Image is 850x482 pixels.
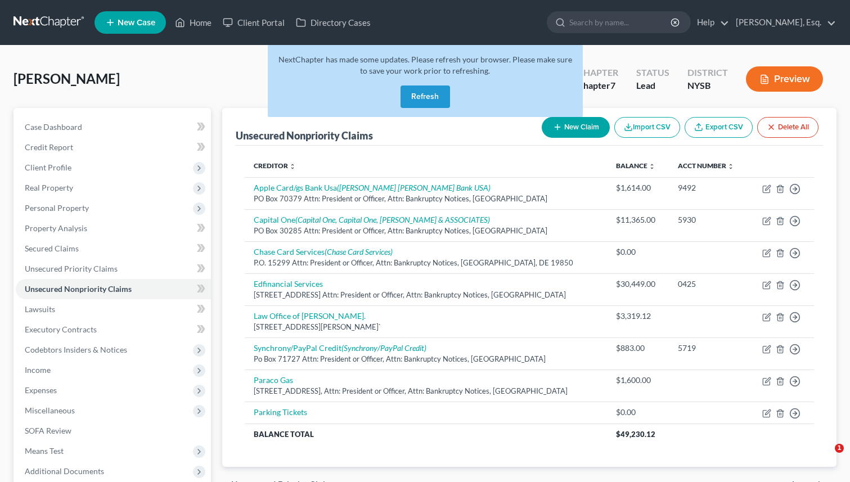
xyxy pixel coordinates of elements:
a: Credit Report [16,137,211,157]
div: PO Box 70379 Attn: President or Officer, Attn: Bankruptcy Notices, [GEOGRAPHIC_DATA] [254,193,599,204]
span: Credit Report [25,142,73,152]
iframe: Intercom live chat [812,444,839,471]
div: 0425 [678,278,740,290]
button: Refresh [401,85,450,108]
span: Additional Documents [25,466,104,476]
div: Po Box 71727 Attn: President or Officer, Attn: Bankruptcy Notices, [GEOGRAPHIC_DATA] [254,354,599,364]
a: Balance unfold_more [616,161,655,170]
a: Property Analysis [16,218,211,238]
a: Directory Cases [290,12,376,33]
a: Parking Tickets [254,407,307,417]
span: Case Dashboard [25,122,82,132]
div: 9492 [678,182,740,193]
a: Home [169,12,217,33]
div: Lead [636,79,669,92]
a: Client Portal [217,12,290,33]
div: $883.00 [616,343,660,354]
div: District [687,66,728,79]
span: Unsecured Nonpriority Claims [25,284,132,294]
i: (Capital One, Capital One, [PERSON_NAME] & ASSOCIATES) [295,215,490,224]
div: [STREET_ADDRESS][PERSON_NAME]` [254,322,599,332]
div: Chapter [577,66,618,79]
span: 1 [835,444,844,453]
span: Executory Contracts [25,325,97,334]
a: Paraco Gas [254,375,293,385]
span: Income [25,365,51,375]
span: SOFA Review [25,426,71,435]
a: Unsecured Priority Claims [16,259,211,279]
div: $3,319.12 [616,310,660,322]
div: PO Box 30285 Attn: President or Officer, Attn: Bankruptcy Notices, [GEOGRAPHIC_DATA] [254,226,599,236]
div: $1,600.00 [616,375,660,386]
i: unfold_more [649,163,655,170]
div: $0.00 [616,246,660,258]
div: $30,449.00 [616,278,660,290]
span: [PERSON_NAME] [14,70,120,87]
button: Import CSV [614,117,680,138]
a: Edfinancial Services [254,279,323,289]
button: Preview [746,66,823,92]
i: ([PERSON_NAME] [PERSON_NAME] Bank USA) [337,183,491,192]
span: Personal Property [25,203,89,213]
a: Unsecured Nonpriority Claims [16,279,211,299]
i: unfold_more [727,163,734,170]
div: $11,365.00 [616,214,660,226]
span: Means Test [25,446,64,456]
div: [STREET_ADDRESS], Attn: President or Officer, Attn: Bankruptcy Notices, [GEOGRAPHIC_DATA] [254,386,599,397]
a: SOFA Review [16,421,211,441]
div: Unsecured Nonpriority Claims [236,129,373,142]
a: Creditor unfold_more [254,161,296,170]
a: Export CSV [685,117,753,138]
i: (Synchrony/PayPal Credit) [341,343,426,353]
span: Secured Claims [25,244,79,253]
div: NYSB [687,79,728,92]
a: Chase Card Services(Chase Card Services) [254,247,393,256]
i: unfold_more [289,163,296,170]
a: Synchrony/PayPal Credit(Synchrony/PayPal Credit) [254,343,426,353]
th: Balance Total [245,424,608,444]
a: Acct Number unfold_more [678,161,734,170]
span: Codebtors Insiders & Notices [25,345,127,354]
button: New Claim [542,117,610,138]
a: Law Office of [PERSON_NAME]. [254,311,366,321]
span: NextChapter has made some updates. Please refresh your browser. Please make sure to save your wor... [278,55,572,75]
a: Executory Contracts [16,319,211,340]
div: $1,614.00 [616,182,660,193]
div: [STREET_ADDRESS] Attn: President or Officer, Attn: Bankruptcy Notices, [GEOGRAPHIC_DATA] [254,290,599,300]
a: Secured Claims [16,238,211,259]
a: Apple Card/gs Bank Usa([PERSON_NAME] [PERSON_NAME] Bank USA) [254,183,491,192]
button: Delete All [757,117,818,138]
span: Property Analysis [25,223,87,233]
div: $0.00 [616,407,660,418]
a: [PERSON_NAME], Esq. [730,12,836,33]
span: Real Property [25,183,73,192]
div: 5719 [678,343,740,354]
input: Search by name... [569,12,672,33]
span: Unsecured Priority Claims [25,264,118,273]
a: Help [691,12,729,33]
span: Client Profile [25,163,71,172]
span: New Case [118,19,155,27]
a: Case Dashboard [16,117,211,137]
a: Capital One(Capital One, Capital One, [PERSON_NAME] & ASSOCIATES) [254,215,490,224]
div: P.O. 15299 Attn: President or Officer, Attn: Bankruptcy Notices, [GEOGRAPHIC_DATA], DE 19850 [254,258,599,268]
div: 5930 [678,214,740,226]
i: (Chase Card Services) [325,247,393,256]
div: Status [636,66,669,79]
span: Lawsuits [25,304,55,314]
div: Chapter [577,79,618,92]
a: Lawsuits [16,299,211,319]
span: Miscellaneous [25,406,75,415]
span: $49,230.12 [616,430,655,439]
span: Expenses [25,385,57,395]
span: 7 [610,80,615,91]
